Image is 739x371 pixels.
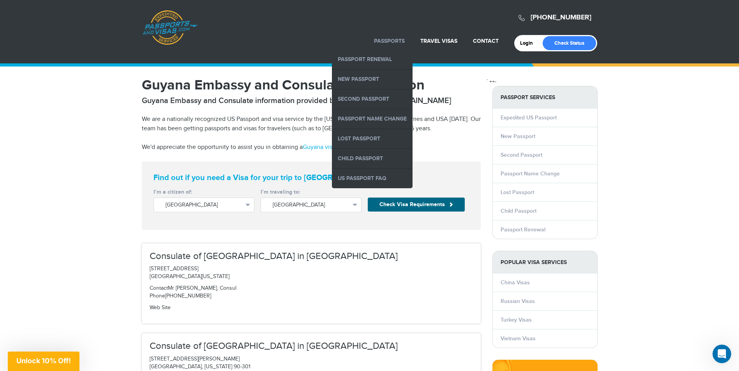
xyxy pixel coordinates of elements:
[332,149,413,168] a: Child Passport
[332,70,413,89] a: New Passport
[8,352,79,371] div: Unlock 10% Off!
[150,285,473,300] p: Mr [PERSON_NAME], Consul [PHONE_NUMBER]
[150,293,165,299] span: Phone
[332,129,413,149] a: Lost Passport
[261,188,362,196] label: I’m traveling to:
[493,251,597,273] strong: Popular Visa Services
[501,208,536,214] a: Child Passport
[142,143,481,152] p: We'd appreciate the opportunity to assist you in obtaining a
[150,355,473,371] p: [STREET_ADDRESS][PERSON_NAME] [GEOGRAPHIC_DATA], [US_STATE] 90-301
[142,78,481,92] h1: Guyana Embassy and Consulate Information
[368,198,465,212] button: Check Visa Requirements
[150,285,168,291] span: Contact
[153,188,254,196] label: I’m a citizen of:
[420,38,457,44] a: Travel Visas
[166,201,242,209] span: [GEOGRAPHIC_DATA]
[142,115,481,133] p: We are a nationally recognized US Passport and visa service by the [US_STATE] Post, [US_STATE] Ti...
[501,226,545,233] a: Passport Renewal
[332,89,413,109] a: Second Passport
[493,86,597,108] strong: PASSPORT SERVICES
[501,279,530,286] a: China Visas
[153,198,254,212] button: [GEOGRAPHIC_DATA]
[142,10,198,45] a: Passports & [DOMAIN_NAME]
[16,357,71,365] span: Unlock 10% Off!
[150,341,473,351] h3: Consulate of [GEOGRAPHIC_DATA] in [GEOGRAPHIC_DATA]
[501,133,535,140] a: New Passport
[501,114,557,121] a: Expedited US Passport
[374,38,405,44] a: Passports
[273,201,349,209] span: [GEOGRAPHIC_DATA]
[303,143,337,151] a: Guyana visa.
[501,298,535,304] a: Russian Visas
[501,317,532,323] a: Turkey Visas
[332,109,413,129] a: Passport Name Change
[153,173,469,182] strong: Find out if you need a Visa for your trip to [GEOGRAPHIC_DATA]?
[543,36,596,50] a: Check Status
[142,96,481,105] h2: Guyana Embassy and Consulate information provided by Passports and [DOMAIN_NAME]
[713,345,731,363] iframe: Intercom live chat
[520,40,538,46] a: Login
[332,50,413,69] a: Passport Renewal
[531,13,591,22] a: [PHONE_NUMBER]
[501,152,542,158] a: Second Passport
[473,38,499,44] a: Contact
[150,265,473,281] p: [STREET_ADDRESS] [GEOGRAPHIC_DATA][US_STATE]
[501,189,534,196] a: Lost Passport
[501,335,536,342] a: Vietnam Visas
[332,169,413,188] a: US Passport FAQ
[501,170,560,177] a: Passport Name Change
[261,198,362,212] button: [GEOGRAPHIC_DATA]
[150,304,171,311] a: Web Site
[150,251,473,261] h3: Consulate of [GEOGRAPHIC_DATA] in [GEOGRAPHIC_DATA]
